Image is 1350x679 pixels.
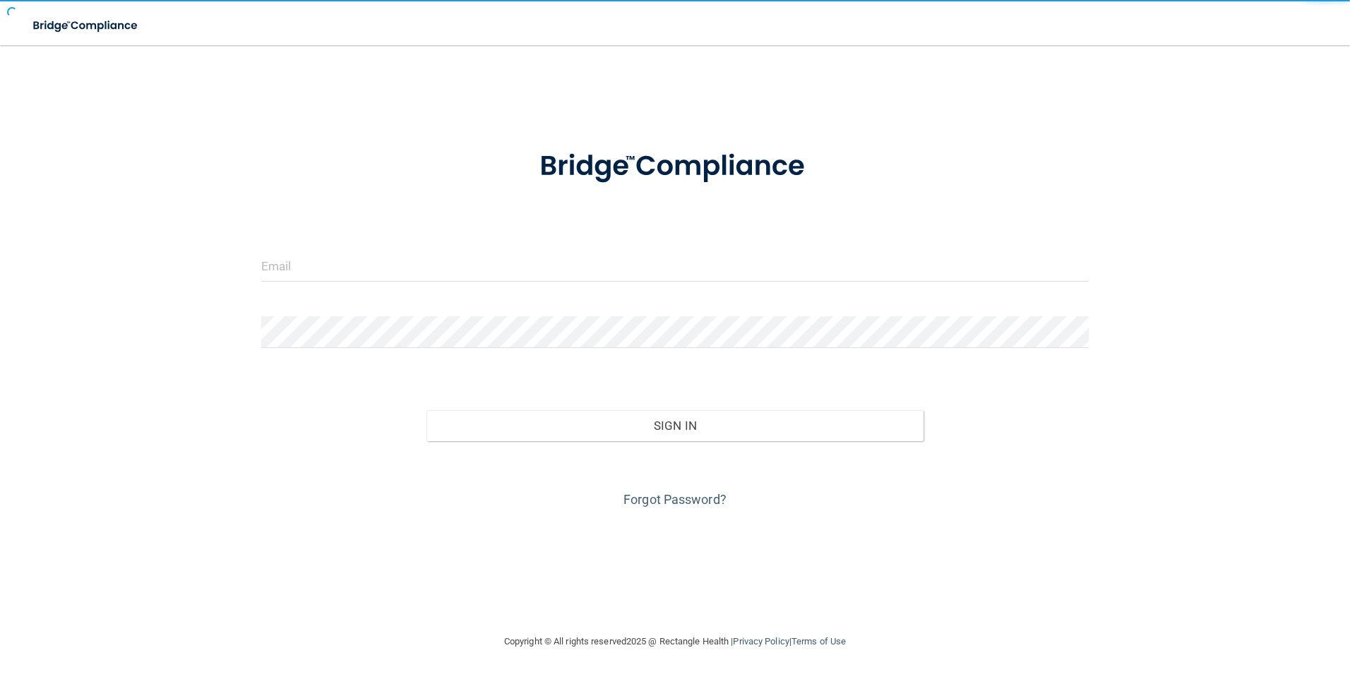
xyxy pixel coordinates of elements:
a: Privacy Policy [733,636,789,647]
img: bridge_compliance_login_screen.278c3ca4.svg [510,130,840,203]
img: bridge_compliance_login_screen.278c3ca4.svg [21,11,151,40]
input: Email [261,250,1089,282]
button: Sign In [426,410,924,441]
div: Copyright © All rights reserved 2025 @ Rectangle Health | | [417,619,933,664]
a: Terms of Use [792,636,846,647]
a: Forgot Password? [623,492,727,507]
